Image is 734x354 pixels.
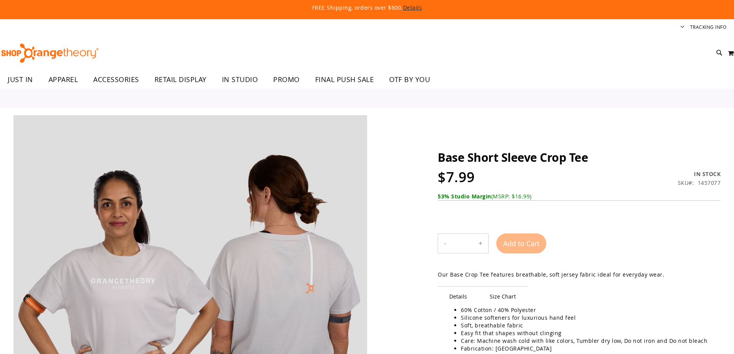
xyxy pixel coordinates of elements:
button: Decrease product quantity [438,234,452,253]
span: Details [438,286,479,306]
a: ACCESSORIES [86,71,147,89]
span: Size Chart [478,286,527,306]
a: Tracking Info [690,24,727,30]
a: Details [403,4,422,11]
strong: SKU [678,179,694,186]
a: FINAL PUSH SALE [307,71,382,88]
span: ACCESSORIES [93,71,139,88]
li: Fabrication: [GEOGRAPHIC_DATA] [461,345,713,352]
button: Increase product quantity [473,234,488,253]
div: 1457077 [698,179,721,187]
div: Our Base Crop Tee features breathable, soft jersey fabric ideal for everyday wear. [438,271,664,279]
span: $7.99 [438,168,475,186]
a: PROMO [265,71,307,89]
button: Account menu [680,24,684,31]
input: Product quantity [452,234,473,253]
li: Silicone softeners for luxurious hand feel [461,314,713,322]
a: IN STUDIO [214,71,266,89]
li: Easy fit that shapes without clinging [461,329,713,337]
div: In stock [678,170,721,178]
p: FREE Shipping, orders over $600. [136,4,598,12]
span: IN STUDIO [222,71,258,88]
div: Availability [678,170,721,178]
span: OTF BY YOU [389,71,430,88]
div: (MSRP: $16.99) [438,193,721,200]
a: RETAIL DISPLAY [147,71,214,89]
li: Care: Machine wash cold with like colors, Tumbler dry low, Do not iron and Do not bleach [461,337,713,345]
li: 60% Cotton / 40% Polyester [461,306,713,314]
b: 53% Studio Margin [438,193,491,200]
span: APPAREL [49,71,78,88]
a: APPAREL [41,71,86,89]
span: Base Short Sleeve Crop Tee [438,149,588,165]
span: FINAL PUSH SALE [315,71,374,88]
span: RETAIL DISPLAY [155,71,207,88]
li: Soft, breathable fabric [461,322,713,329]
a: OTF BY YOU [381,71,438,89]
span: PROMO [273,71,300,88]
span: JUST IN [8,71,33,88]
